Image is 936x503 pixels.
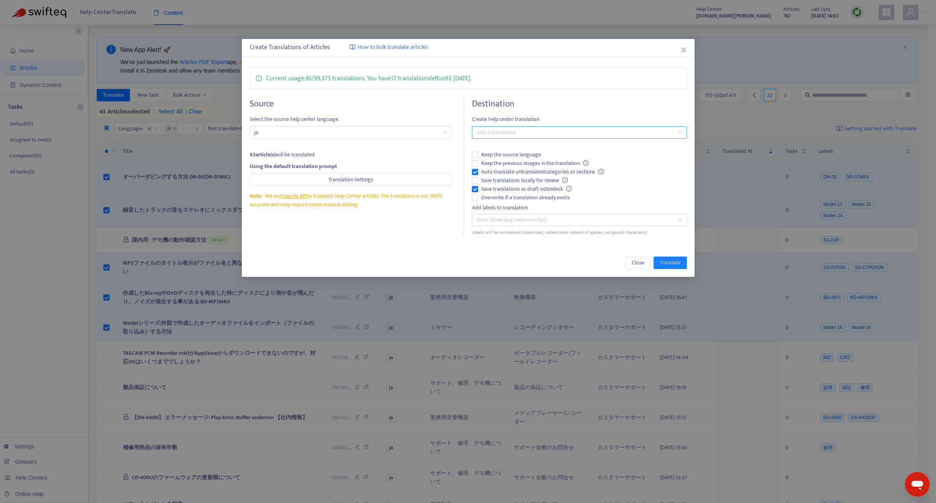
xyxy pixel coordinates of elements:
div: Add labels to translation [472,204,686,212]
span: Overwrite if a translation already exists [478,193,573,202]
strong: 43 article(s) [250,150,276,159]
span: Keep the previous images in the translation [478,159,592,168]
span: Save translations as draft in Zendesk [478,185,575,193]
button: Close [626,257,651,269]
span: Create help center translation [472,115,686,124]
span: ja [254,127,448,138]
div: Using the default translation prompt [250,162,452,171]
button: Translate [654,257,687,269]
div: We use to translate Help Center articles. The translation is not 100% accurate and may require so... [250,192,452,209]
span: info-circle [598,169,604,174]
h4: Source [250,99,452,109]
span: info-circle [566,186,572,191]
span: Save translations locally for review [478,176,571,185]
span: info-circle [256,74,262,81]
div: Create Translations of Articles [250,43,687,52]
span: Auto-translate untranslated categories or sections [478,168,607,176]
span: info-circle [562,177,568,183]
span: Close [632,259,644,267]
h4: Destination [472,99,686,109]
span: Translation Settings [328,175,373,184]
span: Note: [250,191,262,200]
span: Keep the source language [478,151,544,159]
span: close [681,47,687,53]
iframe: メッセージングウィンドウを開くボタン [905,472,930,497]
span: How to bulk translate articles [358,43,428,52]
button: Translation Settings [250,174,452,186]
a: How to bulk translate articles [349,43,428,52]
button: Close [679,46,688,54]
a: OpenAI API [282,191,307,200]
img: image-link [349,44,356,50]
span: info-circle [583,160,589,166]
div: Labels will be normalized (lowercase, underscores instead of spaces, no special characters). [472,229,686,236]
p: Current usage: 83 / 99.375 translations . You have 17 translations left until [DATE] . [266,74,472,83]
span: Select the source help center language [250,115,452,124]
div: will be translated [250,151,452,159]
